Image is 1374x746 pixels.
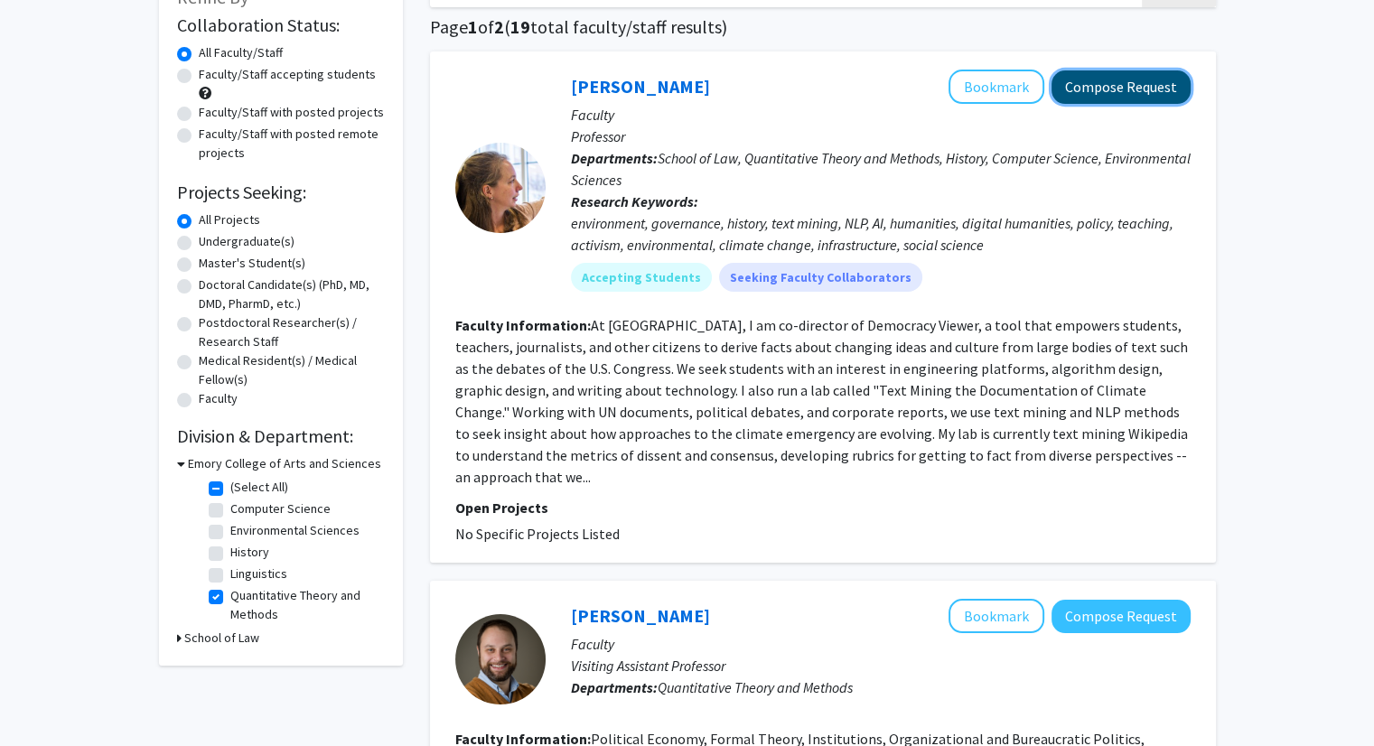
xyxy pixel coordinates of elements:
b: Research Keywords: [571,192,698,210]
label: Undergraduate(s) [199,232,294,251]
label: Computer Science [230,499,331,518]
a: [PERSON_NAME] [571,604,710,627]
label: Postdoctoral Researcher(s) / Research Staff [199,313,385,351]
label: Faculty/Staff with posted projects [199,103,384,122]
p: Professor [571,126,1191,147]
label: Linguistics [230,564,287,583]
span: Quantitative Theory and Methods [658,678,853,696]
div: environment, governance, history, text mining, NLP, AI, humanities, digital humanities, policy, t... [571,212,1191,256]
label: Master's Student(s) [199,254,305,273]
mat-chip: Accepting Students [571,263,712,292]
button: Add Gregory Sasso to Bookmarks [949,599,1044,633]
label: Faculty/Staff accepting students [199,65,376,84]
label: Quantitative Theory and Methods [230,586,380,624]
b: Departments: [571,149,658,167]
label: Doctoral Candidate(s) (PhD, MD, DMD, PharmD, etc.) [199,275,385,313]
h3: School of Law [184,629,259,648]
button: Add Jo Guldi to Bookmarks [949,70,1044,104]
span: No Specific Projects Listed [455,525,620,543]
h1: Page of ( total faculty/staff results) [430,16,1216,38]
p: Visiting Assistant Professor [571,655,1191,676]
button: Compose Request to Gregory Sasso [1052,600,1191,633]
span: 19 [510,15,530,38]
label: Medical Resident(s) / Medical Fellow(s) [199,351,385,389]
h2: Projects Seeking: [177,182,385,203]
h3: Emory College of Arts and Sciences [188,454,381,473]
span: 1 [468,15,478,38]
label: All Faculty/Staff [199,43,283,62]
h2: Division & Department: [177,425,385,447]
label: Faculty/Staff with posted remote projects [199,125,385,163]
h2: Collaboration Status: [177,14,385,36]
span: 2 [494,15,504,38]
mat-chip: Seeking Faculty Collaborators [719,263,922,292]
p: Open Projects [455,497,1191,518]
label: History [230,543,269,562]
p: Faculty [571,633,1191,655]
p: Faculty [571,104,1191,126]
a: [PERSON_NAME] [571,75,710,98]
button: Compose Request to Jo Guldi [1052,70,1191,104]
label: All Projects [199,210,260,229]
label: Faculty [199,389,238,408]
iframe: Chat [14,665,77,732]
label: Environmental Sciences [230,521,360,540]
fg-read-more: At [GEOGRAPHIC_DATA], I am co-director of Democracy Viewer, a tool that empowers students, teache... [455,316,1188,486]
b: Departments: [571,678,658,696]
label: (Select All) [230,478,288,497]
span: School of Law, Quantitative Theory and Methods, History, Computer Science, Environmental Sciences [571,149,1191,189]
b: Faculty Information: [455,316,591,334]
